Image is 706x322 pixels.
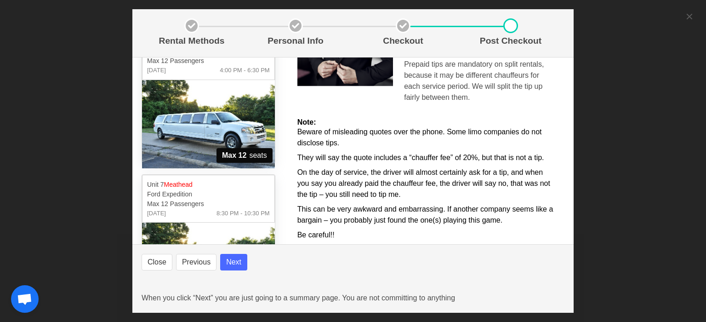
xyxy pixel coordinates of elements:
h2: Note: [297,118,553,126]
span: seats [216,148,273,163]
p: Be careful!! [297,230,553,241]
span: 4:00 PM - 6:30 PM [220,66,269,75]
p: On the day of service, the driver will almost certainly ask for a tip, and when you say you alrea... [297,167,553,200]
p: Beware of misleading quotes over the phone. Some limo companies do not disclose tips. [297,126,553,149]
p: When you click “Next” you are just going to a summary page. You are not committing to anything [142,293,564,304]
img: 07%2001.jpg [142,80,275,168]
span: Meathead [164,181,193,188]
strong: Max 12 [222,150,246,161]
p: Max 12 Passengers [147,56,270,66]
p: Unit 7 [147,180,270,190]
p: Post Checkout [461,34,561,48]
div: Open chat [11,285,39,313]
span: [DATE] [147,66,166,75]
span: [DATE] [147,209,166,218]
p: Prepaid tips are mandatory on split rentals, because it may be different chauffeurs for each serv... [404,59,553,103]
p: Ford Expedition [147,190,270,199]
span: 8:30 PM - 10:30 PM [216,209,270,218]
p: Personal Info [245,34,346,48]
p: Max 12 Passengers [147,199,270,209]
img: 07%2001.jpg [142,223,275,311]
button: Next [220,254,247,270]
p: Checkout [353,34,453,48]
p: This can be very awkward and embarrassing. If another company seems like a bargain – you probably... [297,204,553,226]
p: Rental Methods [145,34,238,48]
button: Close [142,254,172,270]
p: They will say the quote includes a “chauffer fee” of 20%, but that is not a tip. [297,152,553,163]
button: Previous [176,254,216,270]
